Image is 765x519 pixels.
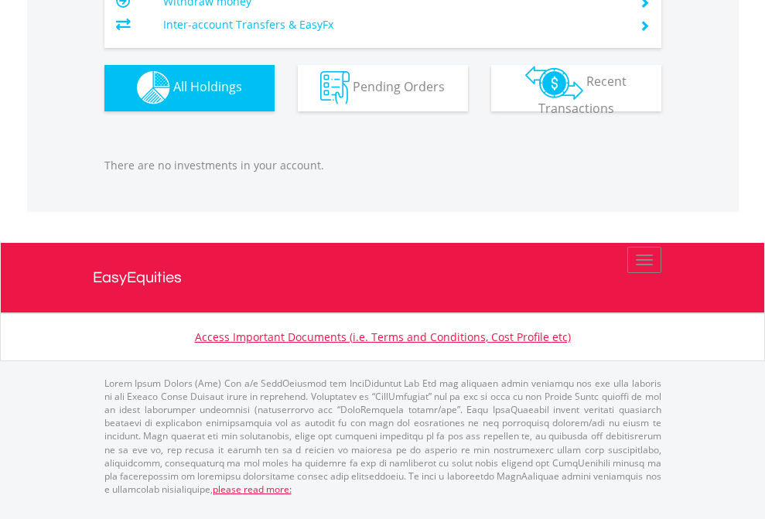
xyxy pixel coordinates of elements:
[104,377,661,496] p: Lorem Ipsum Dolors (Ame) Con a/e SeddOeiusmod tem InciDiduntut Lab Etd mag aliquaen admin veniamq...
[213,483,292,496] a: please read more:
[104,65,275,111] button: All Holdings
[137,71,170,104] img: holdings-wht.png
[163,13,620,36] td: Inter-account Transfers & EasyFx
[93,243,673,312] a: EasyEquities
[525,66,583,100] img: transactions-zar-wht.png
[320,71,350,104] img: pending_instructions-wht.png
[538,73,627,117] span: Recent Transactions
[173,78,242,95] span: All Holdings
[298,65,468,111] button: Pending Orders
[491,65,661,111] button: Recent Transactions
[353,78,445,95] span: Pending Orders
[104,158,661,173] p: There are no investments in your account.
[195,329,571,344] a: Access Important Documents (i.e. Terms and Conditions, Cost Profile etc)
